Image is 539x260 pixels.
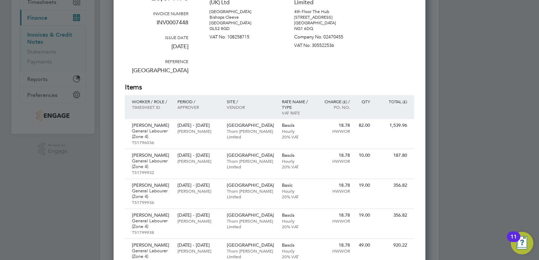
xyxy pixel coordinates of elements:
[282,212,313,218] p: Bascis
[357,182,370,188] p: 19.00
[210,14,273,20] p: Bishops Cleeve
[132,248,170,259] p: General Labourer (Zone 4)
[177,128,219,134] p: [PERSON_NAME]
[132,158,170,169] p: General Labourer (Zone 4)
[282,99,313,110] p: Rate name / type
[511,232,533,254] button: Open Resource Center, 11 new notifications
[319,153,350,158] p: 18.78
[282,248,313,254] p: Hourly
[132,212,170,218] p: [PERSON_NAME]
[132,153,170,158] p: [PERSON_NAME]
[294,31,358,40] p: Company No: 02470455
[282,224,313,229] p: 20% VAT
[319,248,350,254] p: HWWOR
[132,199,170,205] p: TS1799936
[227,104,275,110] p: Vendor
[177,182,219,188] p: [DATE] - [DATE]
[177,218,219,224] p: [PERSON_NAME]
[177,188,219,194] p: [PERSON_NAME]
[319,104,350,110] p: Po. No.
[125,16,188,35] p: INV0007448
[357,242,370,248] p: 49.00
[282,254,313,259] p: 20% VAT
[125,35,188,40] h3: Issue date
[319,123,350,128] p: 18.78
[377,99,407,104] p: Total (£)
[132,229,170,235] p: TS1799938
[319,158,350,164] p: HWWOR
[294,14,358,20] p: [STREET_ADDRESS]
[227,248,275,259] p: Thorn [PERSON_NAME] Limited
[132,123,170,128] p: [PERSON_NAME]
[319,182,350,188] p: 18.78
[227,218,275,229] p: Thorn [PERSON_NAME] Limited
[377,123,407,128] p: 1,539.96
[132,242,170,248] p: [PERSON_NAME]
[210,20,273,26] p: [GEOGRAPHIC_DATA]
[282,242,313,248] p: Bascis
[294,26,358,31] p: NG1 6DQ
[357,123,370,128] p: 82.00
[177,153,219,158] p: [DATE] - [DATE]
[177,212,219,218] p: [DATE] - [DATE]
[294,40,358,48] p: VAT No: 305522536
[132,182,170,188] p: [PERSON_NAME]
[282,182,313,188] p: Basic
[227,99,275,104] p: Site /
[177,123,219,128] p: [DATE] - [DATE]
[125,64,188,82] p: [GEOGRAPHIC_DATA]
[125,58,188,64] h3: Reference
[132,99,170,104] p: Worker / Role /
[282,194,313,199] p: 20% VAT
[510,237,517,246] div: 11
[227,128,275,140] p: Thorn [PERSON_NAME] Limited
[227,158,275,169] p: Thorn [PERSON_NAME] Limited
[282,128,313,134] p: Hourly
[132,218,170,229] p: General Labourer (Zone 4)
[282,158,313,164] p: Hourly
[227,212,275,218] p: [GEOGRAPHIC_DATA]
[319,212,350,218] p: 18.78
[125,82,414,92] h2: Items
[282,164,313,169] p: 20% VAT
[282,188,313,194] p: Hourly
[319,99,350,104] p: Charge (£) /
[227,153,275,158] p: [GEOGRAPHIC_DATA]
[132,128,170,140] p: General Labourer (Zone 4)
[125,40,188,58] p: [DATE]
[377,182,407,188] p: 356.82
[294,20,358,26] p: [GEOGRAPHIC_DATA]
[319,128,350,134] p: HWWOR
[210,9,273,14] p: [GEOGRAPHIC_DATA]
[319,242,350,248] p: 18.78
[282,153,313,158] p: Bascis
[377,153,407,158] p: 187.80
[177,158,219,164] p: [PERSON_NAME]
[357,212,370,218] p: 19.00
[227,182,275,188] p: [GEOGRAPHIC_DATA]
[294,9,358,14] p: 4th Floor The Hub
[377,242,407,248] p: 920.22
[319,188,350,194] p: HWWOR
[282,134,313,140] p: 20% VAT
[132,104,170,110] p: Timesheet ID
[177,99,219,104] p: Period /
[227,188,275,199] p: Thorn [PERSON_NAME] Limited
[132,140,170,145] p: TS1796036
[132,188,170,199] p: General Labourer (Zone 4)
[177,104,219,110] p: Approver
[227,242,275,248] p: [GEOGRAPHIC_DATA]
[377,212,407,218] p: 356.82
[282,110,313,116] p: VAT rate
[132,169,170,175] p: TS1799932
[125,11,188,16] h3: Invoice number
[282,218,313,224] p: Hourly
[177,242,219,248] p: [DATE] - [DATE]
[319,218,350,224] p: HWWOR
[357,153,370,158] p: 10.00
[282,123,313,128] p: Bascis
[177,248,219,254] p: [PERSON_NAME]
[227,123,275,128] p: [GEOGRAPHIC_DATA]
[210,26,273,31] p: GL52 8GD
[357,99,370,104] p: QTY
